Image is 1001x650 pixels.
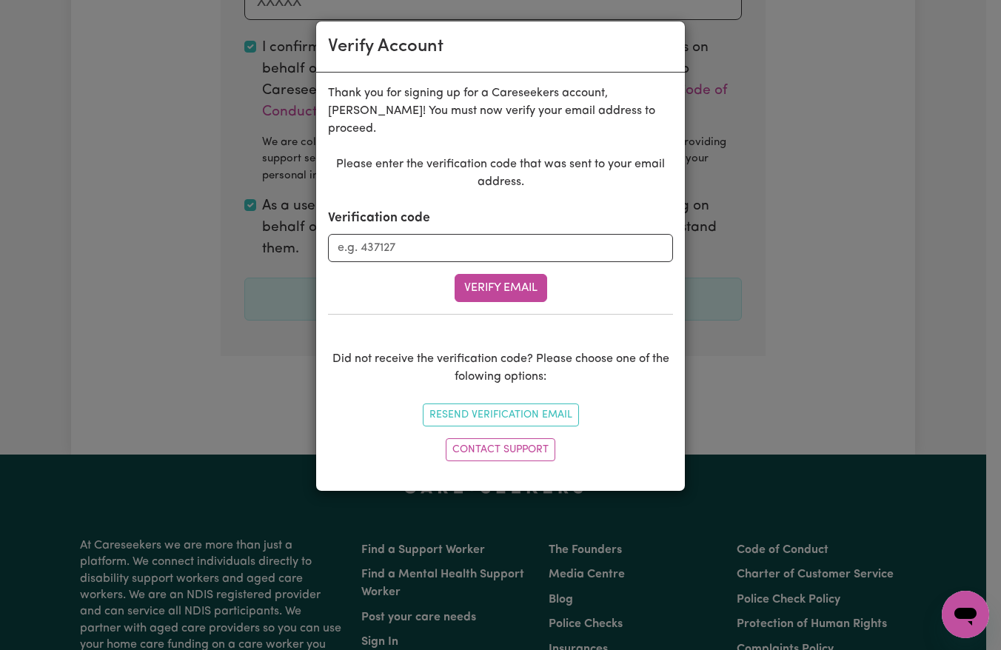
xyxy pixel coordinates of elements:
[942,591,989,638] iframe: Button to launch messaging window
[328,234,673,262] input: e.g. 437127
[328,33,443,60] div: Verify Account
[423,403,579,426] button: Resend Verification Email
[455,274,547,302] button: Verify Email
[328,155,673,191] p: Please enter the verification code that was sent to your email address.
[446,438,555,461] a: Contact Support
[328,209,430,228] label: Verification code
[328,84,673,138] p: Thank you for signing up for a Careseekers account, [PERSON_NAME] ! You must now verify your emai...
[328,350,673,386] p: Did not receive the verification code? Please choose one of the folowing options:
